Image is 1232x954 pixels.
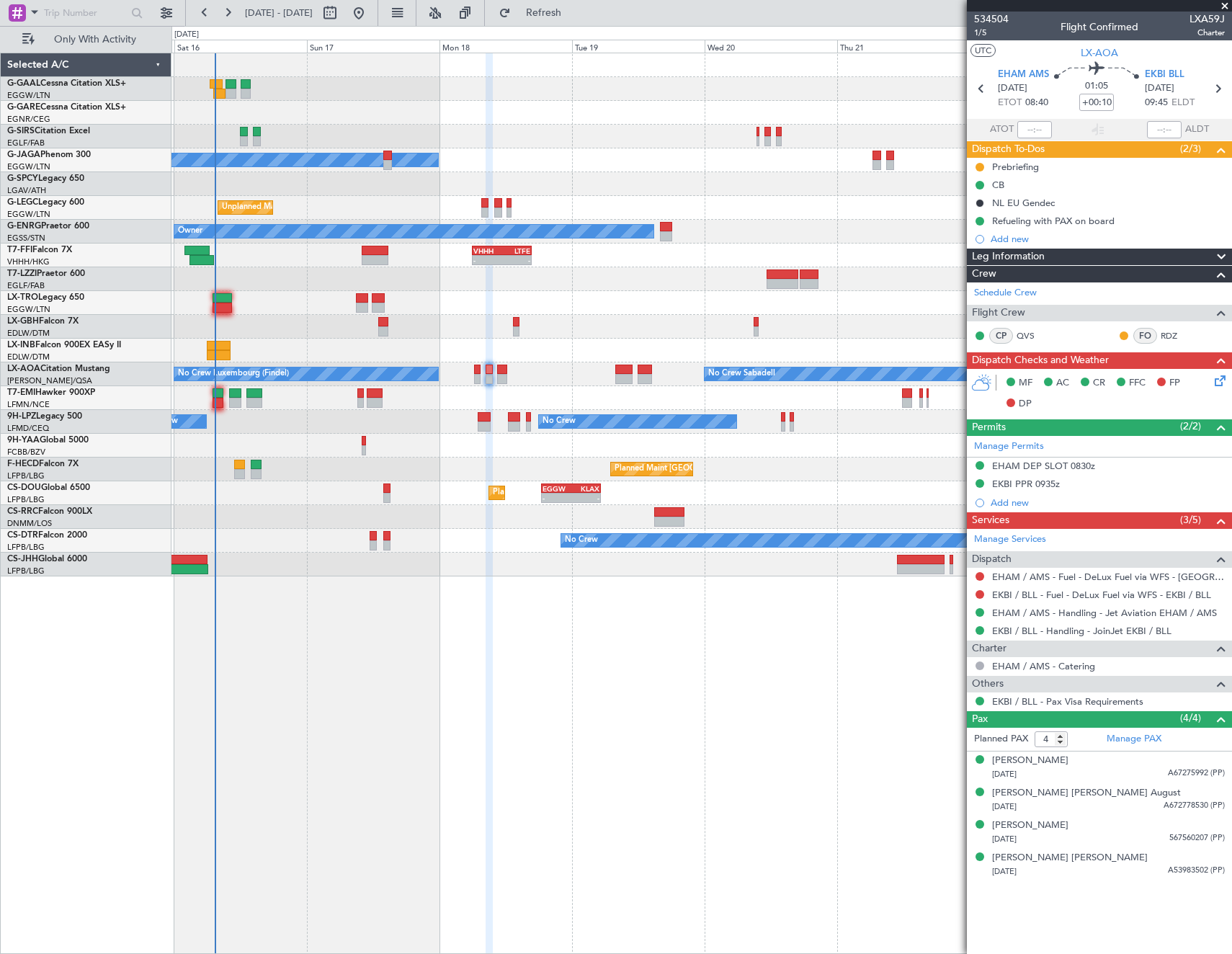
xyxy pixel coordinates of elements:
[7,412,36,421] span: 9H-LPZ
[989,328,1013,344] div: CP
[992,819,1068,833] div: [PERSON_NAME]
[992,197,1055,209] div: NL EU Gendec
[705,40,837,53] div: Wed 20
[972,711,988,728] span: Pax
[7,198,38,207] span: G-LEGC
[991,233,1225,245] div: Add new
[1164,800,1225,812] span: A672778530 (PP)
[992,478,1060,490] div: EKBI PPR 0935z
[571,494,599,502] div: -
[7,79,126,88] a: G-GAALCessna Citation XLS+
[174,29,199,41] div: [DATE]
[7,566,45,576] a: LFPB/LBG
[1171,96,1195,110] span: ELDT
[1180,710,1201,726] span: (4/4)
[7,531,38,540] span: CS-DTR
[992,660,1095,672] a: EHAM / AMS - Catering
[571,484,599,493] div: KLAX
[1161,329,1193,342] a: RDZ
[972,551,1012,568] span: Dispatch
[37,35,152,45] span: Only With Activity
[7,460,39,468] span: F-HECD
[439,40,572,53] div: Mon 18
[7,209,50,220] a: EGGW/LTN
[7,365,110,373] a: LX-AOACitation Mustang
[7,328,50,339] a: EDLW/DTM
[245,6,313,19] span: [DATE] - [DATE]
[974,732,1028,746] label: Planned PAX
[572,40,705,53] div: Tue 19
[972,141,1045,158] span: Dispatch To-Dos
[7,127,90,135] a: G-SIRSCitation Excel
[7,531,87,540] a: CS-DTRFalcon 2000
[992,866,1017,877] span: [DATE]
[7,447,45,458] a: FCBB/BZV
[7,293,84,302] a: LX-TROLegacy 650
[992,607,1217,619] a: EHAM / AMS - Handling - Jet Aviation EHAM / AMS
[1133,328,1157,344] div: FO
[543,484,571,493] div: EGGW
[7,79,40,88] span: G-GAAL
[1107,732,1161,746] a: Manage PAX
[708,363,775,385] div: No Crew Sabadell
[178,363,289,385] div: No Crew Luxembourg (Findel)
[7,138,45,148] a: EGLF/FAB
[1189,12,1225,27] span: LXA59J
[1145,96,1168,110] span: 09:45
[972,512,1009,529] span: Services
[1189,27,1225,39] span: Charter
[178,220,202,242] div: Owner
[7,494,45,505] a: LFPB/LBG
[1180,419,1201,434] span: (2/2)
[7,304,50,315] a: EGGW/LTN
[1093,376,1105,391] span: CR
[1019,376,1032,391] span: MF
[473,256,502,264] div: -
[7,174,38,183] span: G-SPCY
[7,222,41,231] span: G-ENRG
[1061,19,1138,35] div: Flight Confirmed
[7,161,50,172] a: EGGW/LTN
[991,496,1225,509] div: Add new
[992,215,1115,227] div: Refueling with PAX on board
[992,754,1068,768] div: [PERSON_NAME]
[7,388,95,397] a: T7-EMIHawker 900XP
[992,460,1095,472] div: EHAM DEP SLOT 0830z
[972,305,1025,321] span: Flight Crew
[7,222,89,231] a: G-ENRGPraetor 600
[992,161,1039,173] div: Prebriefing
[7,555,87,563] a: CS-JHHGlobal 6000
[7,507,38,516] span: CS-RRC
[974,286,1037,300] a: Schedule Crew
[974,12,1009,27] span: 534504
[7,399,50,410] a: LFMN/NCE
[7,174,84,183] a: G-SPCYLegacy 650
[974,532,1046,547] a: Manage Services
[514,8,574,18] span: Refresh
[972,641,1006,657] span: Charter
[7,246,72,254] a: T7-FFIFalcon 7X
[174,40,307,53] div: Sat 16
[1025,96,1048,110] span: 08:40
[972,419,1006,436] span: Permits
[972,266,996,282] span: Crew
[972,676,1004,692] span: Others
[502,256,531,264] div: -
[7,103,126,112] a: G-GARECessna Citation XLS+
[7,365,40,373] span: LX-AOA
[502,246,531,255] div: LTFE
[7,412,82,421] a: 9H-LPZLegacy 500
[7,436,89,445] a: 9H-YAAGlobal 5000
[7,460,79,468] a: F-HECDFalcon 7X
[7,233,45,244] a: EGSS/STN
[7,483,90,492] a: CS-DOUGlobal 6500
[1081,45,1118,61] span: LX-AOA
[1168,767,1225,780] span: A67275992 (PP)
[974,440,1044,454] a: Manage Permits
[837,40,970,53] div: Thu 21
[7,257,50,267] a: VHHH/HKG
[7,375,92,386] a: [PERSON_NAME]/QSA
[1145,81,1174,96] span: [DATE]
[7,151,91,159] a: G-JAGAPhenom 300
[7,352,50,362] a: EDLW/DTM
